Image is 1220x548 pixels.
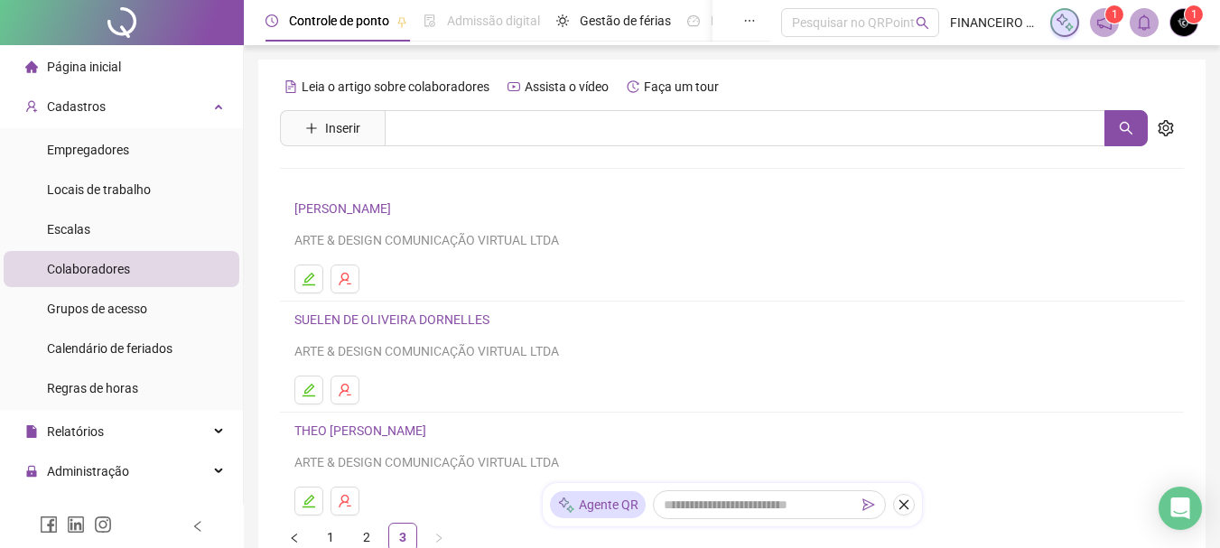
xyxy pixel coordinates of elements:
[950,13,1039,33] span: FINANCEIRO CLUBEDEMÍDIA
[687,14,700,27] span: dashboard
[550,491,646,518] div: Agente QR
[396,16,407,27] span: pushpin
[1119,121,1133,135] span: search
[862,498,875,511] span: send
[25,60,38,73] span: home
[525,79,609,94] span: Assista o vídeo
[302,383,316,397] span: edit
[711,14,781,28] span: Painel do DP
[47,99,106,114] span: Cadastros
[294,230,1169,250] div: ARTE & DESIGN COMUNICAÇÃO VIRTUAL LTDA
[1159,487,1202,530] div: Open Intercom Messenger
[94,515,112,534] span: instagram
[47,302,147,316] span: Grupos de acesso
[294,423,432,438] a: THEO [PERSON_NAME]
[47,262,130,276] span: Colaboradores
[1105,5,1123,23] sup: 1
[580,14,671,28] span: Gestão de férias
[289,533,300,543] span: left
[447,14,540,28] span: Admissão digital
[898,498,910,511] span: close
[40,515,58,534] span: facebook
[302,272,316,286] span: edit
[325,118,360,138] span: Inserir
[302,494,316,508] span: edit
[284,80,297,93] span: file-text
[424,14,436,27] span: file-done
[294,452,1169,472] div: ARTE & DESIGN COMUNICAÇÃO VIRTUAL LTDA
[294,312,495,327] a: SUELEN DE OLIVEIRA DORNELLES
[294,201,396,216] a: [PERSON_NAME]
[743,14,756,27] span: ellipsis
[644,79,719,94] span: Faça um tour
[1170,9,1197,36] img: 19284
[47,464,129,478] span: Administração
[47,182,151,197] span: Locais de trabalho
[289,14,389,28] span: Controle de ponto
[25,100,38,113] span: user-add
[627,80,639,93] span: history
[265,14,278,27] span: clock-circle
[191,520,204,533] span: left
[1096,14,1113,31] span: notification
[1158,120,1174,136] span: setting
[508,80,520,93] span: youtube
[338,383,352,397] span: user-delete
[294,341,1169,361] div: ARTE & DESIGN COMUNICAÇÃO VIRTUAL LTDA
[916,16,929,30] span: search
[1112,8,1118,21] span: 1
[67,515,85,534] span: linkedin
[47,424,104,439] span: Relatórios
[47,381,138,395] span: Regras de horas
[47,504,117,518] span: Exportações
[25,425,38,438] span: file
[47,341,172,356] span: Calendário de feriados
[47,143,129,157] span: Empregadores
[338,494,352,508] span: user-delete
[556,14,569,27] span: sun
[47,60,121,74] span: Página inicial
[433,533,444,543] span: right
[305,122,318,135] span: plus
[1185,5,1203,23] sup: Atualize o seu contato no menu Meus Dados
[291,114,375,143] button: Inserir
[338,272,352,286] span: user-delete
[1136,14,1152,31] span: bell
[1191,8,1197,21] span: 1
[25,465,38,478] span: lock
[302,79,489,94] span: Leia o artigo sobre colaboradores
[1055,13,1075,33] img: sparkle-icon.fc2bf0ac1784a2077858766a79e2daf3.svg
[557,496,575,515] img: sparkle-icon.fc2bf0ac1784a2077858766a79e2daf3.svg
[47,222,90,237] span: Escalas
